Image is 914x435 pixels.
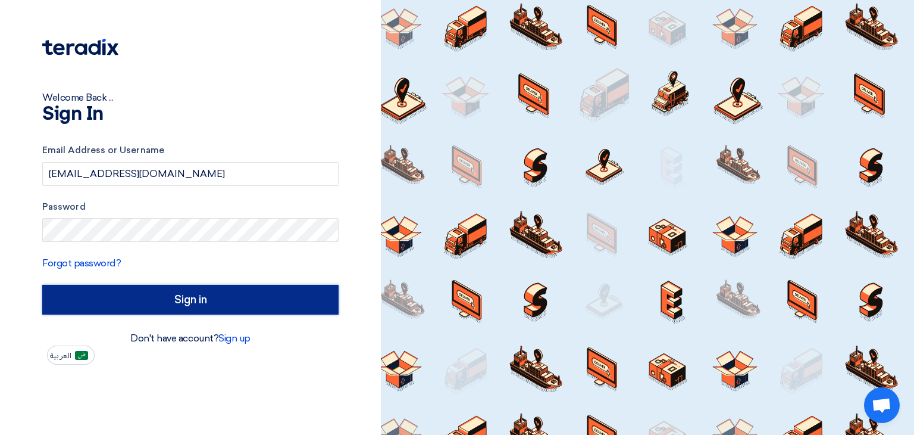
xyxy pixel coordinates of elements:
[42,200,339,214] label: Password
[42,331,339,346] div: Don't have account?
[42,162,339,186] input: Enter your business email or username
[864,387,900,423] div: Open chat
[42,105,339,124] h1: Sign In
[47,346,95,365] button: العربية
[42,285,339,315] input: Sign in
[42,91,339,105] div: Welcome Back ...
[75,351,88,360] img: ar-AR.png
[42,257,121,269] a: Forgot password?
[42,144,339,157] label: Email Address or Username
[42,39,118,55] img: Teradix logo
[218,333,251,344] a: Sign up
[50,352,71,360] span: العربية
